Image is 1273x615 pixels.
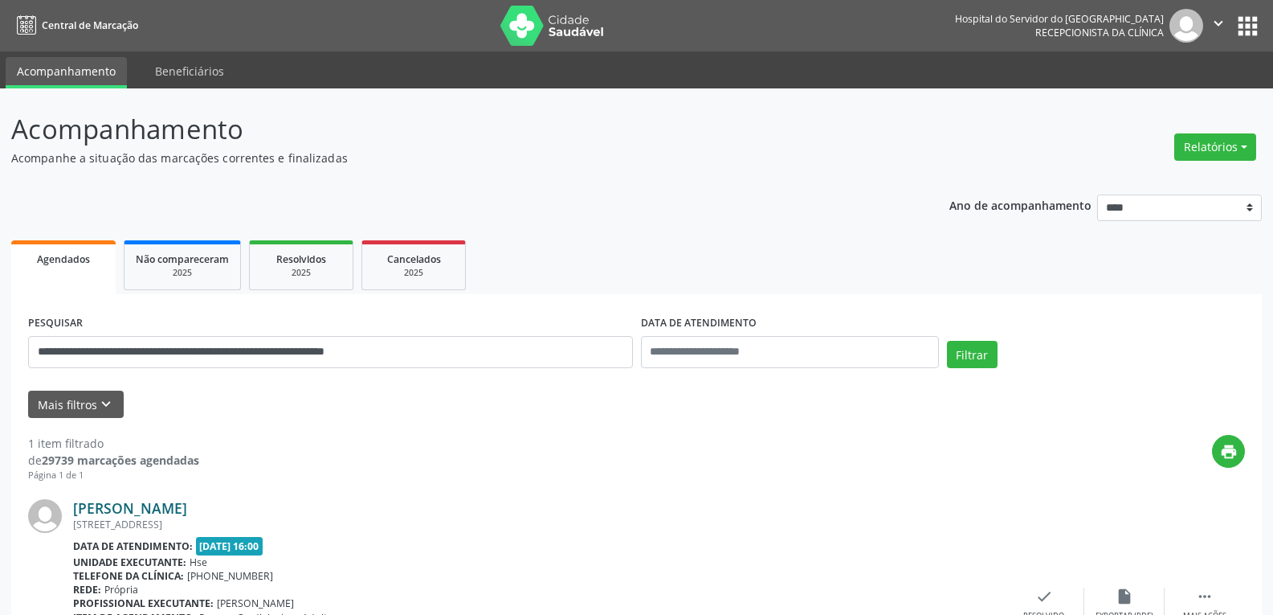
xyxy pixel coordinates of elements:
[190,556,207,569] span: Hse
[261,267,341,279] div: 2025
[217,597,294,610] span: [PERSON_NAME]
[28,391,124,419] button: Mais filtroskeyboard_arrow_down
[276,252,326,266] span: Resolvidos
[73,539,193,553] b: Data de atendimento:
[73,569,184,583] b: Telefone da clínica:
[947,341,998,368] button: Filtrar
[73,556,186,569] b: Unidade executante:
[1116,588,1133,605] i: insert_drive_file
[104,583,138,597] span: Própria
[136,267,229,279] div: 2025
[11,150,887,166] p: Acompanhe a situação das marcações correntes e finalizadas
[73,499,187,517] a: [PERSON_NAME]
[28,435,199,452] div: 1 item filtrado
[1169,9,1203,43] img: img
[28,499,62,533] img: img
[955,12,1164,26] div: Hospital do Servidor do [GEOGRAPHIC_DATA]
[1174,133,1256,161] button: Relatórios
[28,311,83,336] label: PESQUISAR
[28,452,199,469] div: de
[373,267,454,279] div: 2025
[1220,443,1238,461] i: print
[1035,588,1053,605] i: check
[1203,9,1234,43] button: 
[387,252,441,266] span: Cancelados
[136,252,229,266] span: Não compareceram
[28,469,199,482] div: Página 1 de 1
[11,109,887,150] p: Acompanhamento
[97,396,115,413] i: keyboard_arrow_down
[42,18,138,32] span: Central de Marcação
[949,195,1091,215] p: Ano de acompanhamento
[641,311,757,336] label: DATA DE ATENDIMENTO
[73,518,1004,531] div: [STREET_ADDRESS]
[196,537,263,556] span: [DATE] 16:00
[73,583,101,597] b: Rede:
[144,57,235,85] a: Beneficiários
[73,597,214,610] b: Profissional executante:
[1035,26,1164,39] span: Recepcionista da clínica
[42,453,199,468] strong: 29739 marcações agendadas
[1210,14,1227,32] i: 
[1196,588,1214,605] i: 
[11,12,138,39] a: Central de Marcação
[6,57,127,88] a: Acompanhamento
[1212,435,1245,468] button: print
[1234,12,1262,40] button: apps
[37,252,90,266] span: Agendados
[187,569,273,583] span: [PHONE_NUMBER]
